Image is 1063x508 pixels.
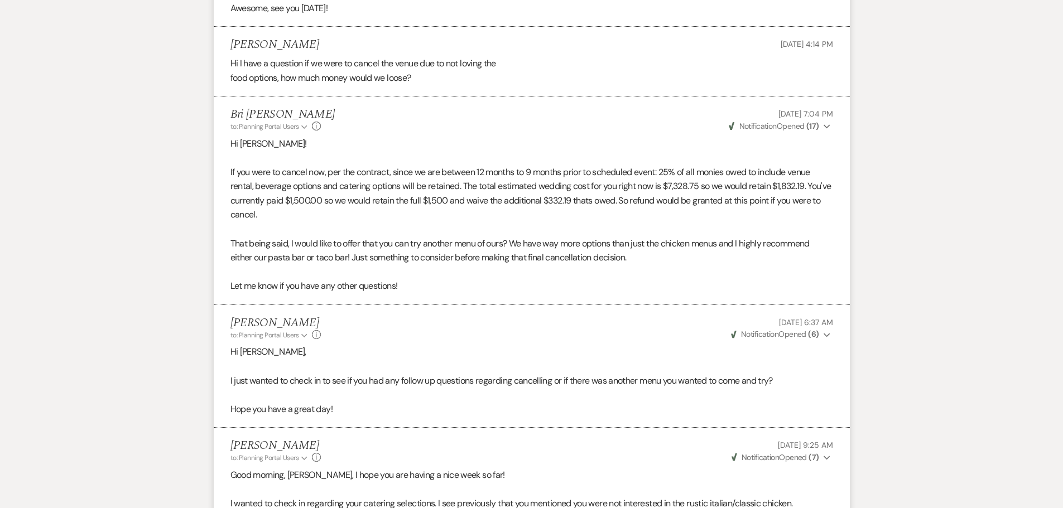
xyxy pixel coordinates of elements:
[230,468,833,482] p: Good morning, [PERSON_NAME], I hope you are having a nice week so far!
[779,317,833,327] span: [DATE] 6:37 AM
[729,328,833,340] button: NotificationOpened (6)
[778,440,833,450] span: [DATE] 9:25 AM
[781,39,833,49] span: [DATE] 4:14 PM
[230,453,299,462] span: to: Planning Portal Users
[778,109,833,119] span: [DATE] 7:04 PM
[230,1,833,16] p: Awesome, see you [DATE]!
[727,120,833,132] button: NotificationOpened (17)
[808,329,819,339] strong: ( 6 )
[230,330,310,340] button: to: Planning Portal Users
[230,331,299,340] span: to: Planning Portal Users
[731,329,819,339] span: Opened
[742,452,779,462] span: Notification
[230,236,833,265] p: That being said, I would like to offer that you can try another menu of ours? We have way more op...
[230,122,299,131] span: to: Planning Portal Users
[230,453,310,463] button: to: Planning Portal Users
[230,316,321,330] h5: [PERSON_NAME]
[230,56,833,85] div: Hi I have a question if we were to cancel the venue due to not loving the food options, how much ...
[230,122,310,132] button: to: Planning Portal Users
[230,402,833,417] p: Hope you have a great day!
[729,121,819,131] span: Opened
[741,329,778,339] span: Notification
[230,345,833,359] p: Hi [PERSON_NAME],
[809,452,819,462] strong: ( 7 )
[230,137,833,151] p: Hi [PERSON_NAME]!
[739,121,777,131] span: Notification
[230,279,833,293] p: Let me know if you have any other questions!
[230,108,335,122] h5: Bri [PERSON_NAME]
[230,439,321,453] h5: [PERSON_NAME]
[806,121,819,131] strong: ( 17 )
[230,165,833,222] p: If you were to cancel now, per the contract, since we are between 12 months to 9 months prior to ...
[230,38,319,52] h5: [PERSON_NAME]
[730,452,833,463] button: NotificationOpened (7)
[732,452,819,462] span: Opened
[230,374,833,388] p: I just wanted to check in to see if you had any follow up questions regarding cancelling or if th...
